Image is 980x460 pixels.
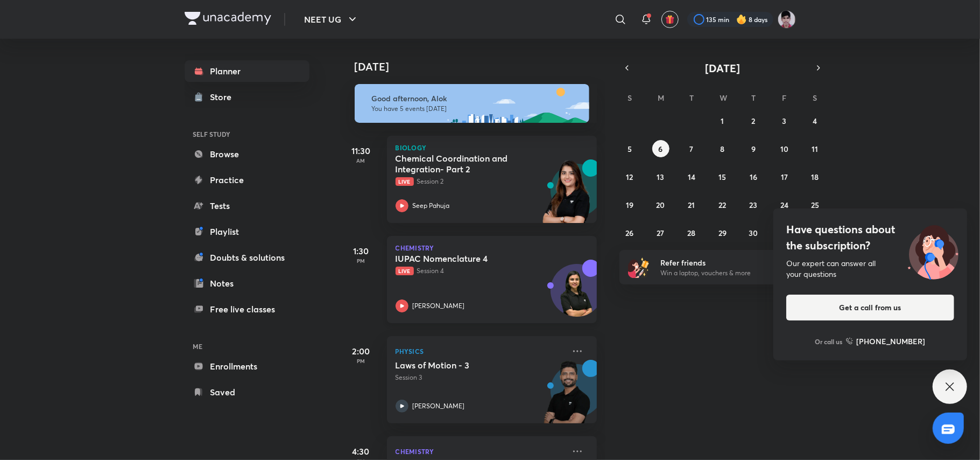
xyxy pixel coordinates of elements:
h5: IUPAC Nomenclature 4 [396,253,530,264]
abbr: October 27, 2025 [657,228,665,238]
img: Avatar [551,270,603,322]
h6: Good afternoon, Alok [372,94,580,103]
button: October 28, 2025 [683,224,700,241]
button: October 6, 2025 [652,140,669,157]
p: [PERSON_NAME] [413,301,465,311]
abbr: October 3, 2025 [782,116,786,126]
h6: [PHONE_NUMBER] [857,336,926,347]
h4: Have questions about the subscription? [786,221,954,254]
a: Notes [185,273,309,294]
p: Win a laptop, vouchers & more [660,268,793,278]
abbr: Friday [782,93,786,103]
img: referral [628,256,650,278]
p: Seep Pahuja [413,201,450,211]
button: October 24, 2025 [775,196,793,213]
a: Store [185,86,309,108]
img: Alok Mishra [778,10,796,29]
p: Physics [396,345,565,358]
span: [DATE] [705,61,740,75]
button: October 27, 2025 [652,224,669,241]
abbr: October 21, 2025 [688,200,695,210]
button: October 23, 2025 [745,196,762,213]
a: Planner [185,60,309,82]
abbr: October 6, 2025 [659,144,663,154]
button: October 9, 2025 [745,140,762,157]
abbr: Tuesday [689,93,694,103]
p: Session 2 [396,177,565,186]
abbr: Sunday [628,93,632,103]
button: October 12, 2025 [621,168,638,185]
button: October 21, 2025 [683,196,700,213]
h5: 4:30 [340,445,383,458]
button: October 30, 2025 [745,224,762,241]
p: Biology [396,144,588,151]
p: PM [340,358,383,364]
button: October 22, 2025 [714,196,731,213]
abbr: Thursday [751,93,756,103]
abbr: October 16, 2025 [750,172,757,182]
img: Company Logo [185,12,271,25]
a: Doubts & solutions [185,247,309,268]
button: October 25, 2025 [807,196,824,213]
a: Enrollments [185,356,309,377]
p: Session 3 [396,373,565,382]
p: Chemistry [396,445,565,458]
abbr: October 24, 2025 [780,200,788,210]
abbr: October 12, 2025 [626,172,633,182]
abbr: October 7, 2025 [690,144,694,154]
button: October 14, 2025 [683,168,700,185]
abbr: October 8, 2025 [720,144,724,154]
p: You have 5 events [DATE] [372,104,580,113]
button: October 29, 2025 [714,224,731,241]
abbr: October 10, 2025 [780,144,788,154]
a: Playlist [185,221,309,242]
button: NEET UG [298,9,365,30]
h5: 1:30 [340,245,383,257]
span: Live [396,267,414,275]
abbr: October 29, 2025 [718,228,727,238]
h6: Refer friends [660,257,793,268]
button: October 2, 2025 [745,112,762,129]
abbr: October 23, 2025 [749,200,757,210]
abbr: October 13, 2025 [657,172,665,182]
abbr: Monday [658,93,665,103]
p: PM [340,257,383,264]
a: Browse [185,143,309,165]
abbr: October 5, 2025 [628,144,632,154]
button: October 17, 2025 [775,168,793,185]
a: Tests [185,195,309,217]
p: Chemistry [396,245,588,251]
abbr: October 18, 2025 [812,172,819,182]
a: Saved [185,381,309,403]
button: October 19, 2025 [621,196,638,213]
h5: Chemical Coordination and Integration- Part 2 [396,153,530,175]
h5: 11:30 [340,144,383,157]
h6: SELF STUDY [185,125,309,143]
div: Store [210,90,238,103]
button: [DATE] [634,60,811,75]
img: avatar [665,15,675,24]
abbr: October 4, 2025 [813,116,817,126]
button: October 20, 2025 [652,196,669,213]
img: unacademy [538,159,597,234]
button: October 7, 2025 [683,140,700,157]
abbr: October 2, 2025 [751,116,755,126]
abbr: October 22, 2025 [718,200,726,210]
abbr: October 28, 2025 [688,228,696,238]
abbr: October 30, 2025 [749,228,758,238]
button: Get a call from us [786,295,954,320]
abbr: Wednesday [720,93,727,103]
p: [PERSON_NAME] [413,401,465,411]
button: October 3, 2025 [775,112,793,129]
span: Live [396,177,414,186]
abbr: October 9, 2025 [751,144,756,154]
button: October 16, 2025 [745,168,762,185]
h5: 2:00 [340,345,383,358]
img: ttu_illustration_new.svg [899,221,967,280]
p: Or call us [815,337,843,346]
a: Free live classes [185,298,309,320]
abbr: October 15, 2025 [718,172,726,182]
a: Company Logo [185,12,271,27]
abbr: October 25, 2025 [811,200,819,210]
abbr: October 17, 2025 [781,172,788,182]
